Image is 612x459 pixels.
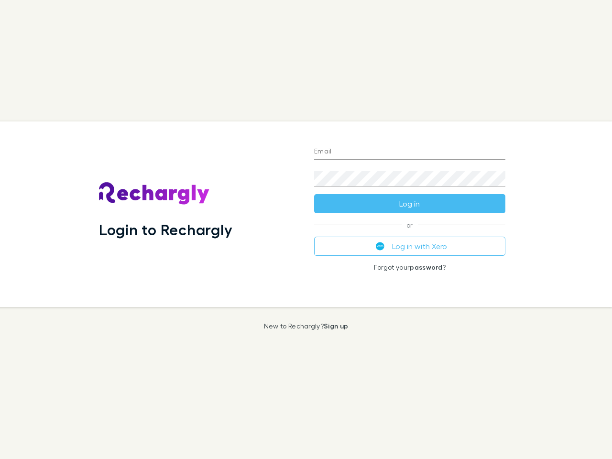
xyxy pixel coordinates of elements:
a: Sign up [324,322,348,330]
img: Xero's logo [376,242,384,251]
p: New to Rechargly? [264,322,349,330]
button: Log in [314,194,505,213]
button: Log in with Xero [314,237,505,256]
h1: Login to Rechargly [99,220,232,239]
p: Forgot your ? [314,263,505,271]
a: password [410,263,442,271]
img: Rechargly's Logo [99,182,210,205]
